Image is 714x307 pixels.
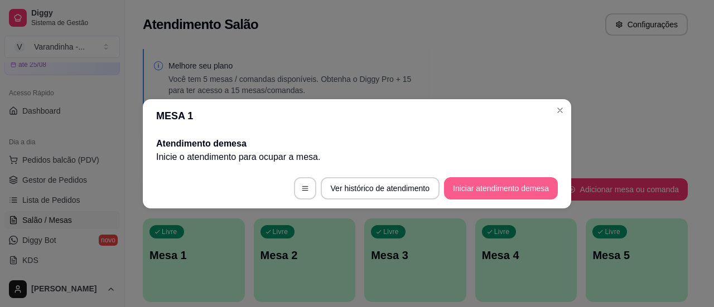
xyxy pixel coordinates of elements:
p: Inicie o atendimento para ocupar a mesa . [156,150,558,164]
button: Iniciar atendimento demesa [444,177,558,199]
button: Close [551,101,569,119]
header: MESA 1 [143,99,571,133]
h2: Atendimento de mesa [156,137,558,150]
button: Ver histórico de atendimento [321,177,440,199]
